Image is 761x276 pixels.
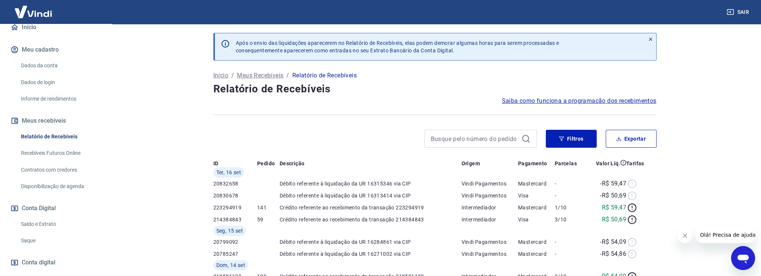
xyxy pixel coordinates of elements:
a: Saque [18,233,103,248]
a: Relatório de Recebíveis [18,129,103,144]
a: Meus Recebíveis [237,71,283,80]
span: Conta digital [22,257,55,268]
span: Olá! Precisa de ajuda? [4,5,63,11]
p: / [286,71,289,80]
p: Parcelas [555,160,577,167]
p: Tarifas [626,160,644,167]
p: Visa [518,192,555,199]
button: Filtros [546,130,597,148]
p: Débito referente à liquidação da UR 16313414 via CIP [280,192,462,199]
p: 1/10 [555,204,583,211]
p: Vindi Pagamentos [461,192,518,199]
p: Visa [518,216,555,223]
p: Crédito referente ao recebimento da transação 223294919 [280,204,462,211]
button: Conta Digital [9,200,103,217]
a: Informe de rendimentos [18,91,103,107]
p: Intermediador [461,204,518,211]
a: Saldo e Extrato [18,217,103,232]
span: Dom, 14 set [216,261,245,269]
p: Vindi Pagamentos [461,250,518,258]
p: -R$ 54,86 [600,249,626,258]
p: Mastercard [518,238,555,246]
p: 20832658 [213,180,258,187]
img: Vindi [9,0,58,23]
p: - [555,180,583,187]
p: 20799092 [213,238,258,246]
a: Dados de login [18,75,103,90]
iframe: Fechar mensagem [678,228,692,243]
span: Seg, 15 set [216,227,243,234]
p: Relatório de Recebíveis [292,71,357,80]
p: - [555,250,583,258]
p: R$ 50,69 [602,215,626,224]
p: - [555,192,583,199]
p: Intermediador [461,216,518,223]
span: Ter, 16 set [216,169,241,176]
p: R$ 59,47 [602,203,626,212]
button: Meu cadastro [9,42,103,58]
p: Após o envio das liquidações aparecerem no Relatório de Recebíveis, elas podem demorar algumas ho... [236,39,559,54]
a: Início [9,19,103,36]
p: 141 [257,204,280,211]
a: Conta digital [9,254,103,271]
p: Valor Líq. [596,160,620,167]
a: Recebíveis Futuros Online [18,145,103,161]
iframe: Botão para abrir a janela de mensagens [731,246,755,270]
a: Contratos com credores [18,162,103,178]
p: Vindi Pagamentos [461,238,518,246]
button: Meus recebíveis [9,113,103,129]
p: 223294919 [213,204,258,211]
p: -R$ 50,69 [600,191,626,200]
p: Mastercard [518,180,555,187]
p: Débito referente à liquidação da UR 16271002 via CIP [280,250,462,258]
p: Mastercard [518,204,555,211]
a: Dados da conta [18,58,103,73]
p: Origem [461,160,480,167]
p: Pedido [257,160,275,167]
iframe: Mensagem da empresa [695,227,755,243]
p: 3/10 [555,216,583,223]
p: Pagamento [518,160,547,167]
button: Sair [725,5,752,19]
p: Débito referente à liquidação da UR 16315346 via CIP [280,180,462,187]
p: Vindi Pagamentos [461,180,518,187]
p: - [555,238,583,246]
p: / [231,71,234,80]
p: Descrição [280,160,305,167]
button: Exportar [606,130,657,148]
a: Saiba como funciona a programação dos recebimentos [502,96,657,105]
p: 214384843 [213,216,258,223]
p: 59 [257,216,280,223]
p: Mastercard [518,250,555,258]
h4: Relatório de Recebíveis [213,82,657,96]
p: ID [213,160,219,167]
p: 20785247 [213,250,258,258]
p: -R$ 54,09 [600,237,626,246]
p: Crédito referente ao recebimento da transação 214384843 [280,216,462,223]
p: Débito referente à liquidação da UR 16284861 via CIP [280,238,462,246]
input: Busque pelo número do pedido [431,133,518,144]
a: Início [213,71,228,80]
a: Disponibilização de agenda [18,179,103,194]
p: 20830678 [213,192,258,199]
p: -R$ 59,47 [600,179,626,188]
